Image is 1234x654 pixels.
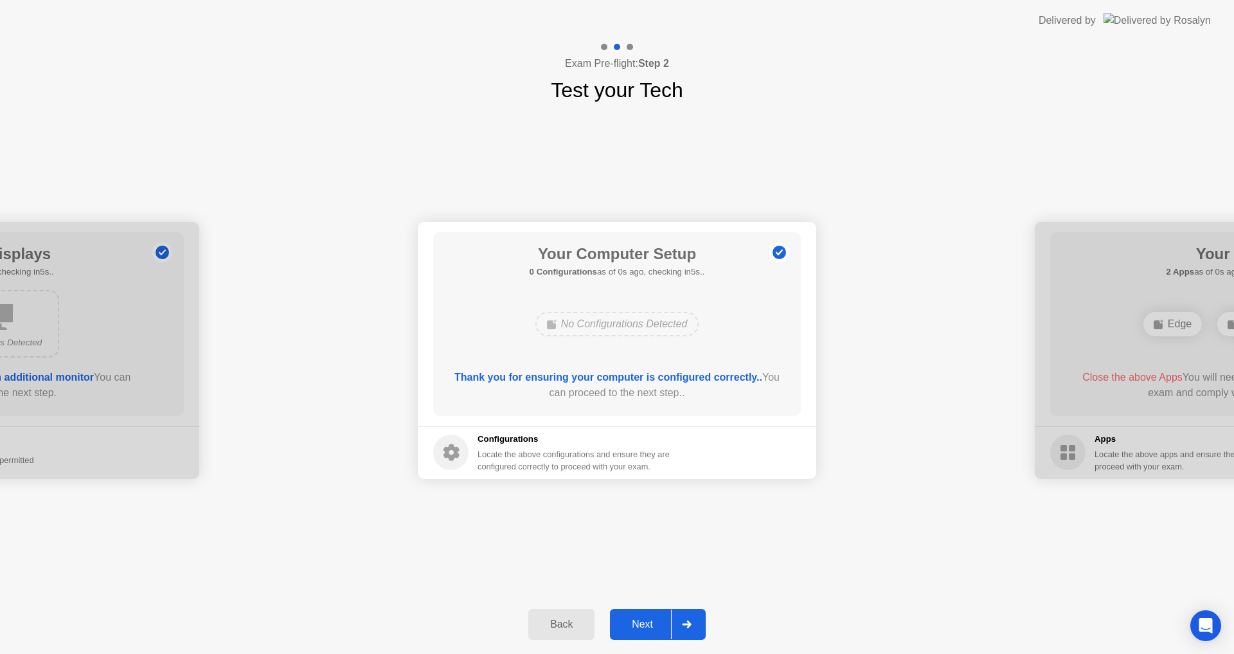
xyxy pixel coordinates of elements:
div: Delivered by [1039,13,1096,28]
div: No Configurations Detected [535,312,699,336]
h4: Exam Pre-flight: [565,56,669,71]
div: Back [532,619,591,630]
b: Thank you for ensuring your computer is configured correctly.. [454,372,762,383]
button: Back [528,609,595,640]
div: Next [614,619,671,630]
h1: Test your Tech [551,75,683,105]
button: Next [610,609,706,640]
div: Open Intercom Messenger [1190,610,1221,641]
h5: as of 0s ago, checking in5s.. [530,266,705,278]
b: 0 Configurations [530,267,597,277]
h1: Your Computer Setup [530,242,705,266]
div: Locate the above configurations and ensure they are configured correctly to proceed with your exam. [478,448,672,473]
b: Step 2 [638,58,669,69]
div: You can proceed to the next step.. [452,370,783,401]
h5: Configurations [478,433,672,446]
img: Delivered by Rosalyn [1104,13,1211,28]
